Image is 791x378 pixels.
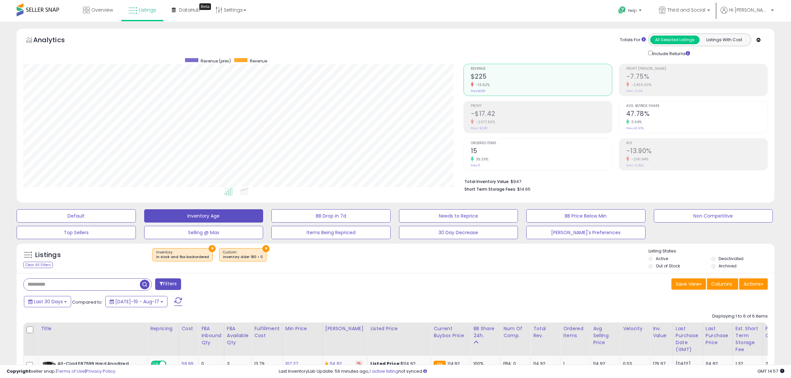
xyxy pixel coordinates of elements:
[156,250,209,260] span: Inventory :
[626,73,767,82] h2: -7.75%
[729,7,769,13] span: Hi [PERSON_NAME]
[471,89,485,93] small: Prev: $260
[471,67,612,71] span: Revenue
[533,325,557,339] div: Total Rev.
[474,82,490,87] small: -13.62%
[643,49,698,57] div: Include Returns
[629,157,649,162] small: -2141.94%
[155,278,181,290] button: Filters
[650,36,700,44] button: All Selected Listings
[150,325,176,332] div: Repricing
[464,186,516,192] b: Short Term Storage Fees:
[626,147,767,156] h2: -13.90%
[17,226,136,239] button: Top Sellers
[699,36,749,44] button: Listings With Cost
[115,298,159,305] span: [DATE]-19 - Aug-17
[271,226,391,239] button: Items Being Repriced
[629,82,652,87] small: -2400.00%
[33,35,78,46] h5: Analytics
[620,37,646,43] div: Totals For
[711,281,732,287] span: Columns
[667,7,705,13] span: Third and Social
[464,177,763,185] li: $947
[671,278,706,290] button: Save View
[179,7,200,13] span: DataHub
[223,255,263,259] div: inventory older 180 > 0
[199,3,211,10] div: Tooltip anchor
[227,325,248,346] div: FBA Available Qty
[471,147,612,156] h2: 15
[474,157,489,162] small: 36.36%
[72,299,103,305] span: Compared to:
[254,325,280,339] div: Fulfillment Cost
[471,73,612,82] h2: $225
[526,209,645,223] button: BB Price Below Min
[17,209,136,223] button: Default
[464,179,510,184] b: Total Inventory Value:
[35,250,61,260] h5: Listings
[736,325,760,353] div: Est. Short Term Storage Fee
[626,89,643,93] small: Prev: -0.31%
[719,263,737,269] label: Archived
[201,58,231,64] span: Revenue (prev)
[34,298,63,305] span: Last 30 Days
[91,7,113,13] span: Overview
[105,296,167,307] button: [DATE]-19 - Aug-17
[656,256,668,261] label: Active
[626,104,767,108] span: Avg. Buybox Share
[182,325,196,332] div: Cost
[41,325,145,332] div: Title
[223,250,263,260] span: Custom:
[629,120,642,125] small: 11.98%
[626,110,767,119] h2: 47.78%
[765,325,788,339] div: Fulfillable Quantity
[623,325,647,332] div: Velocity
[250,58,267,64] span: Revenue
[471,163,480,167] small: Prev: 11
[471,126,488,130] small: Prev: -$0.80
[593,325,617,346] div: Avg Selling Price
[24,296,71,307] button: Last 30 Days
[23,262,53,268] div: Clear All Filters
[626,126,643,130] small: Prev: 42.67%
[626,67,767,71] span: Profit [PERSON_NAME]
[399,209,518,223] button: Needs to Reprice
[721,7,774,22] a: Hi [PERSON_NAME]
[285,325,320,332] div: Min Price
[653,325,670,339] div: Inv. value
[712,313,768,320] div: Displaying 1 to 6 of 6 items
[739,278,768,290] button: Actions
[656,263,680,269] label: Out of Stock
[517,186,531,192] span: $14.65
[757,368,784,374] span: 2025-09-17 14:57 GMT
[139,7,156,13] span: Listings
[434,325,468,339] div: Current Buybox Price
[369,368,398,374] a: 1 active listing
[262,245,269,252] button: ×
[628,8,637,13] span: Help
[370,325,428,332] div: Listed Price
[144,209,263,223] button: Inventory Age
[654,209,773,223] button: Non Competitive
[325,325,365,332] div: [PERSON_NAME]
[707,278,738,290] button: Columns
[618,6,626,14] i: Get Help
[676,325,700,353] div: Last Purchase Date (GMT)
[201,325,221,346] div: FBA inbound Qty
[613,1,648,22] a: Help
[471,104,612,108] span: Profit
[473,325,498,339] div: BB Share 24h.
[144,226,263,239] button: Selling @ Max
[7,368,31,374] strong: Copyright
[474,120,495,125] small: -2077.50%
[279,368,784,375] div: Last InventoryLab Update: 56 minutes ago, not synced.
[209,245,216,252] button: ×
[7,368,115,375] div: seller snap | |
[563,325,587,339] div: Ordered Items
[86,368,115,374] a: Privacy Policy
[526,226,645,239] button: [PERSON_NAME]'s Preferences
[471,142,612,145] span: Ordered Items
[399,226,518,239] button: 30 Day Decrease
[648,248,774,254] p: Listing States:
[503,325,528,339] div: Num of Comp.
